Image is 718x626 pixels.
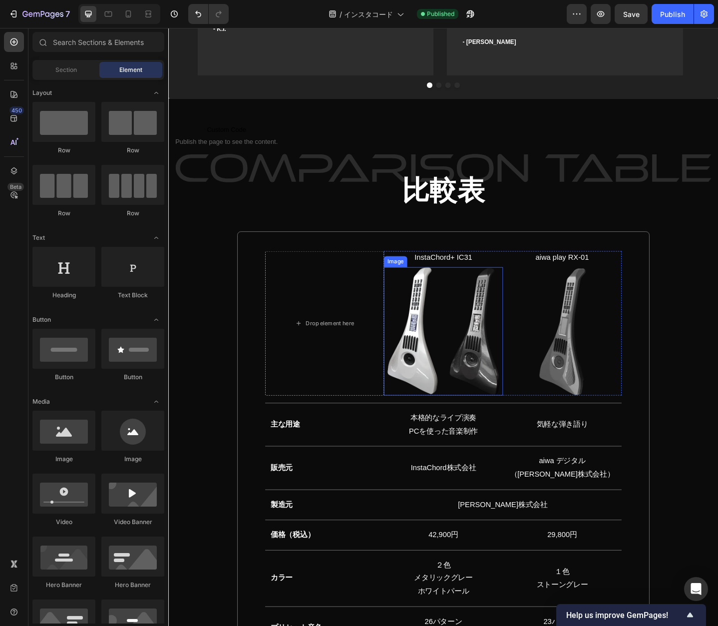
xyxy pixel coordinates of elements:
span: Element [119,65,142,74]
p: 29,800円 [365,546,493,560]
button: Publish [652,4,694,24]
button: Dot [292,59,298,65]
div: Beta [7,183,24,191]
div: Image [32,455,95,464]
span: Layout [32,88,52,97]
strong: 価格（税込） [111,548,159,557]
iframe: Design area [168,28,718,626]
img: gempages_568560291445474521-b986207c-1c42-42bd-9fb6-bdf2dc9d0fc9.webp [238,261,361,400]
span: Media [32,397,50,406]
span: Button [32,315,51,324]
div: Heading [32,291,95,300]
span: Save [623,10,640,18]
div: Row [32,146,95,155]
span: InstaChord+ IC31 [268,246,331,254]
div: Hero Banner [101,581,164,590]
span: Custom Code [7,105,119,117]
span: Help us improve GemPages! [566,611,684,620]
strong: 製造元 [111,515,135,524]
p: 7 [65,8,70,20]
h2: 比較表 [7,157,592,198]
button: Show survey - Help us improve GemPages! [566,609,696,621]
div: Row [101,209,164,218]
span: インスタコード [344,9,393,19]
div: Rich Text Editor. Editing area: main [364,424,494,441]
div: Image [237,250,258,259]
p: １色 ストーングレー [365,586,493,615]
div: Hero Banner [32,581,95,590]
span: Toggle open [148,85,164,101]
span: Published [427,9,454,18]
div: Video Banner [101,518,164,527]
span: Text [32,233,45,242]
span: Section [55,65,77,74]
span: Toggle open [148,394,164,410]
div: Button [32,373,95,382]
span: - [PERSON_NAME] [320,11,378,19]
p: 42,900円 [236,546,363,560]
input: Search Sections & Elements [32,32,164,52]
strong: 販売元 [111,475,135,484]
span: Publish the page to see the content. [7,119,119,129]
span: aiwa play RX-01 [400,246,458,254]
div: Publish [660,9,685,19]
div: Drop element here [150,318,203,326]
div: Open Intercom Messenger [684,577,708,601]
span: Toggle open [148,230,164,246]
p: ２色 メタリックグレー ホワイトパール [236,579,363,622]
div: Image [101,455,164,464]
div: Row [32,209,95,218]
div: 450 [9,106,24,114]
div: Button [101,373,164,382]
span: / [340,9,342,19]
p: 気軽な弾き語り [365,425,493,440]
p: [PERSON_NAME]株式会社 [236,513,493,527]
div: Video [32,518,95,527]
p: aiwa デジタル （[PERSON_NAME]株式会社） [365,465,493,494]
button: Dot [302,59,308,65]
div: Row [101,146,164,155]
button: Dot [312,59,318,65]
button: Save [615,4,648,24]
strong: 主な用途 [111,428,143,436]
strong: カラー [111,595,135,604]
div: Text Block [101,291,164,300]
span: Toggle open [148,312,164,328]
button: 7 [4,4,74,24]
p: InstaChord株式会社 [236,473,363,487]
div: Undo/Redo [188,4,229,24]
img: gempages_568560291445474521-374b8bc6-f8b9-46f6-88c9-f5083e1b63fd.webp [367,261,490,400]
button: Dot [282,59,288,65]
p: 本格的なライブ演奏 PCを使った音楽制作 [236,418,363,447]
